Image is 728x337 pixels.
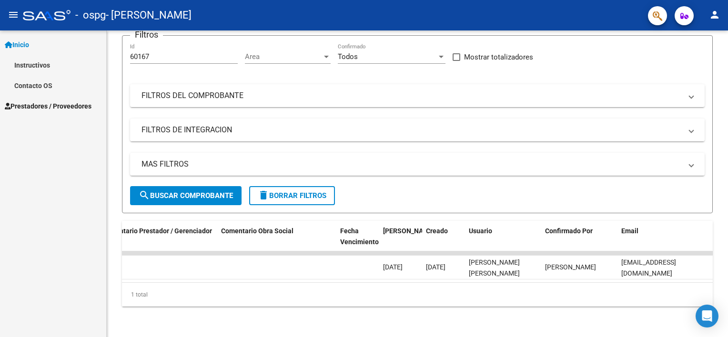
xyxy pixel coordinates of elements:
[336,221,379,263] datatable-header-cell: Fecha Vencimiento
[142,125,682,135] mat-panel-title: FILTROS DE INTEGRACION
[130,28,163,41] h3: Filtros
[541,221,617,263] datatable-header-cell: Confirmado Por
[130,84,705,107] mat-expansion-panel-header: FILTROS DEL COMPROBANTE
[75,5,106,26] span: - ospg
[621,227,638,235] span: Email
[249,186,335,205] button: Borrar Filtros
[617,221,713,263] datatable-header-cell: Email
[139,191,233,200] span: Buscar Comprobante
[130,119,705,141] mat-expansion-panel-header: FILTROS DE INTEGRACION
[426,227,448,235] span: Creado
[379,221,422,263] datatable-header-cell: Fecha Confimado
[98,221,217,263] datatable-header-cell: Comentario Prestador / Gerenciador
[340,227,379,246] span: Fecha Vencimiento
[245,52,322,61] span: Area
[545,263,596,271] span: [PERSON_NAME]
[696,305,718,327] div: Open Intercom Messenger
[258,189,269,201] mat-icon: delete
[709,9,720,20] mat-icon: person
[258,191,326,200] span: Borrar Filtros
[469,227,492,235] span: Usuario
[139,189,150,201] mat-icon: search
[142,159,682,169] mat-panel-title: MAS FILTROS
[621,258,676,277] span: [EMAIL_ADDRESS][DOMAIN_NAME]
[383,227,435,235] span: [PERSON_NAME]
[221,227,293,235] span: Comentario Obra Social
[422,221,465,263] datatable-header-cell: Creado
[383,263,403,271] span: [DATE]
[469,258,520,277] span: [PERSON_NAME] [PERSON_NAME]
[102,227,212,235] span: Comentario Prestador / Gerenciador
[426,263,445,271] span: [DATE]
[106,5,192,26] span: - [PERSON_NAME]
[338,52,358,61] span: Todos
[5,101,91,111] span: Prestadores / Proveedores
[122,283,713,307] div: 1 total
[130,153,705,176] mat-expansion-panel-header: MAS FILTROS
[464,51,533,63] span: Mostrar totalizadores
[130,186,242,205] button: Buscar Comprobante
[5,40,29,50] span: Inicio
[142,90,682,101] mat-panel-title: FILTROS DEL COMPROBANTE
[465,221,541,263] datatable-header-cell: Usuario
[545,227,593,235] span: Confirmado Por
[217,221,336,263] datatable-header-cell: Comentario Obra Social
[8,9,19,20] mat-icon: menu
